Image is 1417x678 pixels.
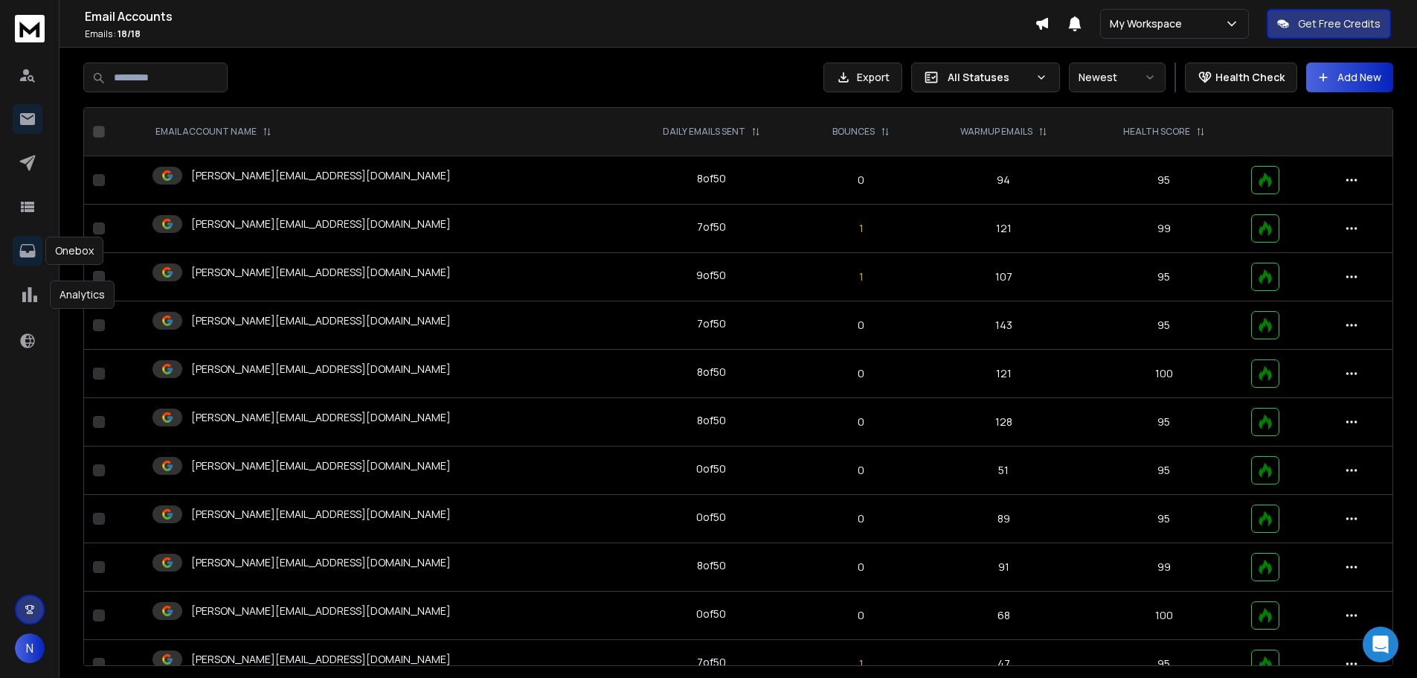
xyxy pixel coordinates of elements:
[697,655,726,670] div: 7 of 50
[922,205,1086,253] td: 121
[948,70,1029,85] p: All Statuses
[45,237,103,265] div: Onebox
[1069,63,1166,92] button: Newest
[1086,253,1243,301] td: 95
[810,221,913,236] p: 1
[810,415,913,429] p: 0
[697,171,726,186] div: 8 of 50
[810,560,913,575] p: 0
[922,156,1086,205] td: 94
[1086,350,1243,398] td: 100
[810,656,913,671] p: 1
[191,410,451,425] p: [PERSON_NAME][EMAIL_ADDRESS][DOMAIN_NAME]
[922,495,1086,543] td: 89
[810,608,913,623] p: 0
[1086,301,1243,350] td: 95
[1086,592,1243,640] td: 100
[663,126,745,138] p: DAILY EMAILS SENT
[50,281,115,309] div: Analytics
[191,604,451,618] p: [PERSON_NAME][EMAIL_ADDRESS][DOMAIN_NAME]
[697,413,726,428] div: 8 of 50
[810,318,913,333] p: 0
[960,126,1032,138] p: WARMUP EMAILS
[697,558,726,573] div: 8 of 50
[1086,398,1243,447] td: 95
[1267,9,1391,39] button: Get Free Credits
[191,507,451,522] p: [PERSON_NAME][EMAIL_ADDRESS][DOMAIN_NAME]
[191,652,451,667] p: [PERSON_NAME][EMAIL_ADDRESS][DOMAIN_NAME]
[1185,63,1297,92] button: Health Check
[118,28,141,40] span: 18 / 18
[1086,205,1243,253] td: 99
[696,268,726,283] div: 9 of 50
[1215,70,1285,85] p: Health Check
[810,511,913,526] p: 0
[191,313,451,328] p: [PERSON_NAME][EMAIL_ADDRESS][DOMAIN_NAME]
[85,28,1035,40] p: Emails :
[810,463,913,478] p: 0
[155,126,271,138] div: EMAIL ACCOUNT NAME
[191,265,451,280] p: [PERSON_NAME][EMAIL_ADDRESS][DOMAIN_NAME]
[922,350,1086,398] td: 121
[1086,447,1243,495] td: 95
[823,63,902,92] button: Export
[15,15,45,42] img: logo
[191,217,451,231] p: [PERSON_NAME][EMAIL_ADDRESS][DOMAIN_NAME]
[85,7,1035,25] h1: Email Accounts
[696,461,726,476] div: 0 of 50
[922,543,1086,592] td: 91
[922,398,1086,447] td: 128
[191,555,451,570] p: [PERSON_NAME][EMAIL_ADDRESS][DOMAIN_NAME]
[1306,63,1393,92] button: Add New
[15,633,45,663] button: N
[1123,126,1190,138] p: HEALTH SCORE
[810,269,913,284] p: 1
[810,173,913,188] p: 0
[1110,16,1188,31] p: My Workspace
[191,362,451,377] p: [PERSON_NAME][EMAIL_ADDRESS][DOMAIN_NAME]
[191,168,451,183] p: [PERSON_NAME][EMAIL_ADDRESS][DOMAIN_NAME]
[697,220,726,234] div: 7 of 50
[697,365,726,380] div: 8 of 50
[832,126,875,138] p: BOUNCES
[696,510,726,525] div: 0 of 50
[922,592,1086,640] td: 68
[1086,156,1243,205] td: 95
[191,458,451,473] p: [PERSON_NAME][EMAIL_ADDRESS][DOMAIN_NAME]
[1363,627,1398,662] div: Open Intercom Messenger
[922,301,1086,350] td: 143
[810,366,913,381] p: 0
[1086,543,1243,592] td: 99
[922,253,1086,301] td: 107
[697,316,726,331] div: 7 of 50
[696,607,726,621] div: 0 of 50
[922,447,1086,495] td: 51
[1086,495,1243,543] td: 95
[1298,16,1381,31] p: Get Free Credits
